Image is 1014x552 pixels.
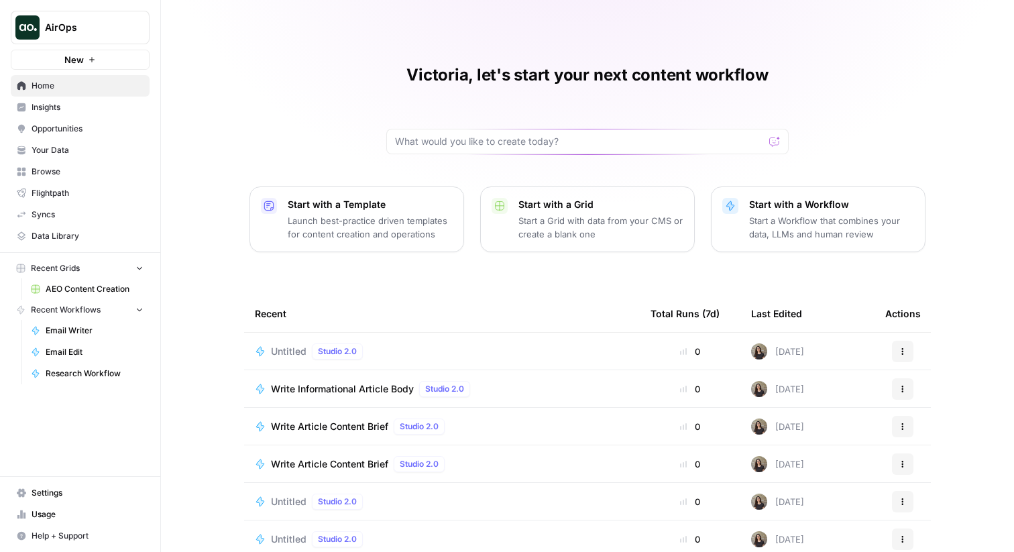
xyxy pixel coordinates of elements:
[11,97,150,118] a: Insights
[11,161,150,182] a: Browse
[11,182,150,204] a: Flightpath
[751,456,804,472] div: [DATE]
[400,458,439,470] span: Studio 2.0
[651,420,730,433] div: 0
[651,382,730,396] div: 0
[31,304,101,316] span: Recent Workflows
[255,295,629,332] div: Recent
[46,325,144,337] span: Email Writer
[751,343,767,360] img: n04lk3h3q0iujb8nvuuepb5yxxxi
[25,320,150,341] a: Email Writer
[25,341,150,363] a: Email Edit
[11,75,150,97] a: Home
[46,346,144,358] span: Email Edit
[271,420,388,433] span: Write Article Content Brief
[751,494,767,510] img: n04lk3h3q0iujb8nvuuepb5yxxxi
[751,343,804,360] div: [DATE]
[400,421,439,433] span: Studio 2.0
[749,214,914,241] p: Start a Workflow that combines your data, LLMs and human review
[271,533,306,546] span: Untitled
[32,80,144,92] span: Home
[32,487,144,499] span: Settings
[31,262,80,274] span: Recent Grids
[32,187,144,199] span: Flightpath
[11,118,150,140] a: Opportunities
[32,508,144,520] span: Usage
[271,345,306,358] span: Untitled
[751,494,804,510] div: [DATE]
[651,457,730,471] div: 0
[255,494,629,510] a: UntitledStudio 2.0
[751,531,767,547] img: n04lk3h3q0iujb8nvuuepb5yxxxi
[751,419,767,435] img: n04lk3h3q0iujb8nvuuepb5yxxxi
[32,123,144,135] span: Opportunities
[288,214,453,241] p: Launch best-practice driven templates for content creation and operations
[885,295,921,332] div: Actions
[271,382,414,396] span: Write Informational Article Body
[11,140,150,161] a: Your Data
[32,101,144,113] span: Insights
[395,135,764,148] input: What would you like to create today?
[518,214,683,241] p: Start a Grid with data from your CMS or create a blank one
[249,186,464,252] button: Start with a TemplateLaunch best-practice driven templates for content creation and operations
[255,343,629,360] a: UntitledStudio 2.0
[11,525,150,547] button: Help + Support
[288,198,453,211] p: Start with a Template
[406,64,768,86] h1: Victoria, let's start your next content workflow
[651,295,720,332] div: Total Runs (7d)
[32,209,144,221] span: Syncs
[11,204,150,225] a: Syncs
[318,533,357,545] span: Studio 2.0
[64,53,84,66] span: New
[32,530,144,542] span: Help + Support
[255,456,629,472] a: Write Article Content BriefStudio 2.0
[425,383,464,395] span: Studio 2.0
[11,258,150,278] button: Recent Grids
[25,363,150,384] a: Research Workflow
[711,186,925,252] button: Start with a WorkflowStart a Workflow that combines your data, LLMs and human review
[318,496,357,508] span: Studio 2.0
[32,230,144,242] span: Data Library
[749,198,914,211] p: Start with a Workflow
[751,381,804,397] div: [DATE]
[15,15,40,40] img: AirOps Logo
[751,419,804,435] div: [DATE]
[11,50,150,70] button: New
[45,21,126,34] span: AirOps
[271,457,388,471] span: Write Article Content Brief
[480,186,695,252] button: Start with a GridStart a Grid with data from your CMS or create a blank one
[751,456,767,472] img: n04lk3h3q0iujb8nvuuepb5yxxxi
[25,278,150,300] a: AEO Content Creation
[271,495,306,508] span: Untitled
[255,531,629,547] a: UntitledStudio 2.0
[11,504,150,525] a: Usage
[318,345,357,357] span: Studio 2.0
[751,295,802,332] div: Last Edited
[751,531,804,547] div: [DATE]
[651,495,730,508] div: 0
[11,225,150,247] a: Data Library
[46,283,144,295] span: AEO Content Creation
[11,300,150,320] button: Recent Workflows
[651,533,730,546] div: 0
[11,11,150,44] button: Workspace: AirOps
[751,381,767,397] img: n04lk3h3q0iujb8nvuuepb5yxxxi
[32,166,144,178] span: Browse
[518,198,683,211] p: Start with a Grid
[46,368,144,380] span: Research Workflow
[32,144,144,156] span: Your Data
[255,419,629,435] a: Write Article Content BriefStudio 2.0
[651,345,730,358] div: 0
[255,381,629,397] a: Write Informational Article BodyStudio 2.0
[11,482,150,504] a: Settings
